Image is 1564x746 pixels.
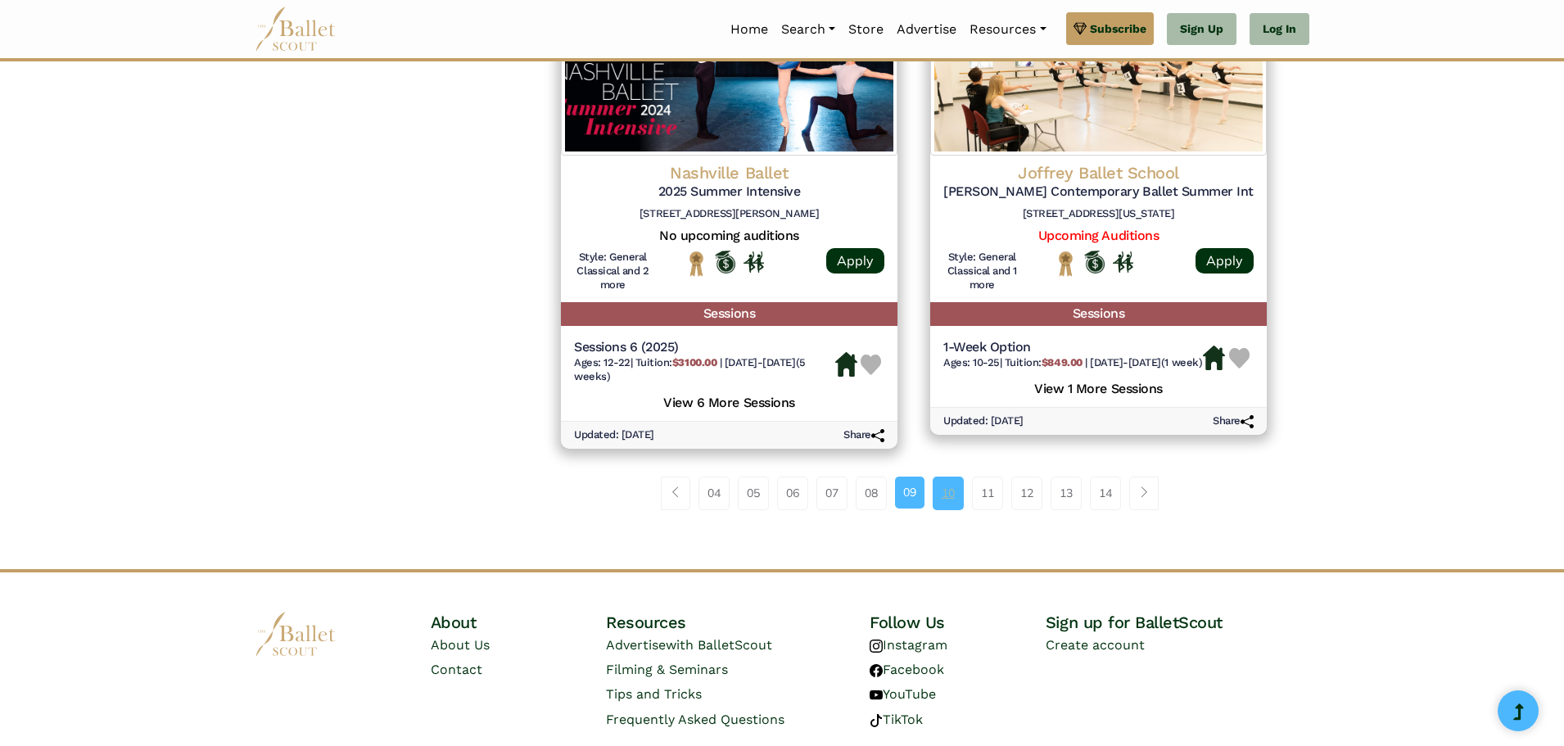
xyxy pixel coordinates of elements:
a: 08 [856,477,887,509]
a: Upcoming Auditions [1038,228,1159,243]
img: In Person [744,251,764,273]
h5: [PERSON_NAME] Contemporary Ballet Summer Intensive [943,183,1254,201]
a: 07 [816,477,848,509]
h6: Share [843,428,884,442]
h6: Style: General Classical and 1 more [943,251,1021,292]
a: Create account [1046,637,1145,653]
a: Frequently Asked Questions [606,712,784,727]
nav: Page navigation example [661,477,1168,509]
h6: Share [1213,414,1254,428]
img: Offers Scholarship [715,251,735,274]
a: Log In [1250,13,1309,46]
a: 11 [972,477,1003,509]
a: Instagram [870,637,947,653]
img: National [686,251,707,276]
img: In Person [1113,251,1133,273]
a: Search [775,12,842,47]
span: Ages: 12-22 [574,356,631,368]
img: facebook logo [870,664,883,677]
h5: View 6 More Sessions [574,391,884,412]
h4: Nashville Ballet [574,162,884,183]
a: Tips and Tricks [606,686,702,702]
h4: About [431,612,607,633]
a: Advertisewith BalletScout [606,637,772,653]
h5: 2025 Summer Intensive [574,183,884,201]
h5: View 1 More Sessions [943,377,1254,398]
h5: No upcoming auditions [574,228,884,245]
a: About Us [431,637,490,653]
span: Ages: 10-25 [943,356,1000,368]
span: [DATE]-[DATE] (1 week) [1090,356,1202,368]
b: $849.00 [1042,356,1083,368]
a: Advertise [890,12,963,47]
h4: Joffrey Ballet School [943,162,1254,183]
img: Heart [1229,348,1250,368]
h6: Updated: [DATE] [943,414,1024,428]
a: Facebook [870,662,944,677]
a: Apply [1196,248,1254,274]
a: Subscribe [1066,12,1154,45]
a: 10 [933,477,964,509]
a: Filming & Seminars [606,662,728,677]
span: Tuition: [635,356,720,368]
h5: Sessions [561,302,897,326]
img: tiktok logo [870,714,883,727]
img: Heart [861,355,881,375]
img: logo [255,612,337,657]
a: 05 [738,477,769,509]
span: [DATE]-[DATE] (5 weeks) [574,356,806,382]
h4: Resources [606,612,870,633]
img: Housing Available [1203,346,1225,370]
a: 06 [777,477,808,509]
a: 14 [1090,477,1121,509]
a: 09 [895,477,924,508]
span: Subscribe [1090,20,1146,38]
h6: Style: General Classical and 2 more [574,251,652,292]
b: $3100.00 [672,356,716,368]
a: Apply [826,248,884,274]
img: gem.svg [1074,20,1087,38]
a: Store [842,12,890,47]
a: 12 [1011,477,1042,509]
a: Home [724,12,775,47]
h5: 1-Week Option [943,339,1202,356]
a: TikTok [870,712,923,727]
h4: Sign up for BalletScout [1046,612,1309,633]
a: 04 [698,477,730,509]
span: with BalletScout [666,637,772,653]
a: Sign Up [1167,13,1236,46]
img: youtube logo [870,689,883,702]
span: Tuition: [1005,356,1085,368]
h6: [STREET_ADDRESS][PERSON_NAME] [574,207,884,221]
img: National [1055,251,1076,276]
h5: Sessions 6 (2025) [574,339,835,356]
img: instagram logo [870,640,883,653]
h6: | | [943,356,1202,370]
a: Contact [431,662,482,677]
h4: Follow Us [870,612,1046,633]
a: YouTube [870,686,936,702]
h6: Updated: [DATE] [574,428,654,442]
h5: Sessions [930,302,1267,326]
h6: | | [574,356,835,384]
a: 13 [1051,477,1082,509]
img: Offers Scholarship [1084,251,1105,274]
img: Housing Available [835,352,857,377]
a: Resources [963,12,1052,47]
h6: [STREET_ADDRESS][US_STATE] [943,207,1254,221]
